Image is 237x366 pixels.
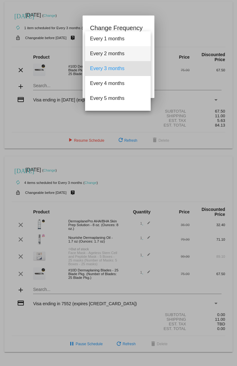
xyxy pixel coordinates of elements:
[90,61,146,76] span: Every 3 months
[90,31,146,46] span: Every 1 months
[90,106,146,121] span: Every 6 months
[90,46,146,61] span: Every 2 months
[90,76,146,91] span: Every 4 months
[90,91,146,106] span: Every 5 months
